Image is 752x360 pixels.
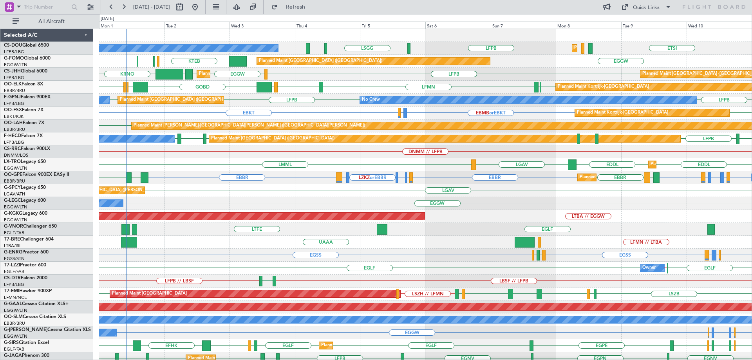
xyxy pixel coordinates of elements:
div: Planned Maint [GEOGRAPHIC_DATA] ([GEOGRAPHIC_DATA]) [574,42,698,54]
a: LFPB/LBG [4,49,24,55]
a: G-VNORChallenger 650 [4,224,57,229]
span: G-SPCY [4,185,21,190]
div: Sun 7 [491,22,556,29]
span: G-GAAL [4,302,22,306]
div: Planned Maint Dusseldorf [651,159,702,170]
a: T7-EMIHawker 900XP [4,289,52,293]
span: G-FOMO [4,56,24,61]
a: CS-JHHGlobal 6000 [4,69,47,74]
a: LGAV/ATH [4,191,25,197]
div: Planned Maint [GEOGRAPHIC_DATA] ([GEOGRAPHIC_DATA]) [211,133,334,145]
div: Wed 10 [687,22,752,29]
a: EGLF/FAB [4,269,24,275]
a: G-GAALCessna Citation XLS+ [4,302,69,306]
div: Planned Maint [GEOGRAPHIC_DATA] ([GEOGRAPHIC_DATA]) [321,340,445,351]
a: OO-SLMCessna Citation XLS [4,315,66,319]
div: Cleaning [GEOGRAPHIC_DATA] ([PERSON_NAME] Intl) [58,185,168,196]
a: G-SIRSCitation Excel [4,340,49,345]
a: EGLF/FAB [4,230,24,236]
div: Planned Maint [GEOGRAPHIC_DATA] [112,288,187,300]
span: T7-BRE [4,237,20,242]
span: G-LEGC [4,198,21,203]
a: EGGW/LTN [4,62,27,68]
span: OO-LAH [4,121,23,125]
span: G-KGKG [4,211,22,216]
a: EBBR/BRU [4,88,25,94]
div: Planned Maint [GEOGRAPHIC_DATA] ([GEOGRAPHIC_DATA]) [199,68,322,80]
a: F-GPNJFalcon 900EX [4,95,51,99]
div: Planned Maint [GEOGRAPHIC_DATA] ([GEOGRAPHIC_DATA]) [259,55,382,67]
button: Refresh [268,1,315,13]
a: F-HECDFalcon 7X [4,134,43,138]
span: T7-LZZI [4,263,20,268]
div: Mon 1 [99,22,164,29]
a: EGGW/LTN [4,217,27,223]
div: Planned Maint Kortrijk-[GEOGRAPHIC_DATA] [577,107,668,119]
span: OO-GPE [4,172,22,177]
div: Planned Maint Kortrijk-[GEOGRAPHIC_DATA] [558,81,649,93]
div: No Crew [362,94,380,106]
div: Planned Maint [PERSON_NAME]-[GEOGRAPHIC_DATA][PERSON_NAME] ([GEOGRAPHIC_DATA][PERSON_NAME]) [134,120,365,132]
span: G-ENRG [4,250,22,255]
span: CS-DOU [4,43,22,48]
div: Thu 4 [295,22,360,29]
div: Planned Maint [GEOGRAPHIC_DATA] ([GEOGRAPHIC_DATA]) [120,94,243,106]
a: G-FOMOGlobal 6000 [4,56,51,61]
span: OO-FSX [4,108,22,112]
a: G-KGKGLegacy 600 [4,211,47,216]
a: G-ENRGPraetor 600 [4,250,49,255]
a: LFMN/NCE [4,295,27,300]
a: CS-DOUGlobal 6500 [4,43,49,48]
button: All Aircraft [9,15,85,28]
a: G-[PERSON_NAME]Cessna Citation XLS [4,327,91,332]
a: EGGW/LTN [4,204,27,210]
a: EBKT/KJK [4,114,23,119]
a: LFPB/LBG [4,139,24,145]
a: G-SPCYLegacy 650 [4,185,46,190]
a: EBBR/BRU [4,320,25,326]
a: LTBA/ISL [4,243,22,249]
span: OO-SLM [4,315,23,319]
a: EGSS/STN [4,256,25,262]
a: LFPB/LBG [4,282,24,288]
span: OO-ELK [4,82,22,87]
a: LFPB/LBG [4,75,24,81]
a: EGGW/LTN [4,308,27,313]
div: Fri 5 [360,22,425,29]
span: G-[PERSON_NAME] [4,327,47,332]
span: CS-DTR [4,276,21,280]
span: G-JAGA [4,353,22,358]
span: Refresh [279,4,312,10]
a: LFPB/LBG [4,101,24,107]
div: Wed 3 [230,22,295,29]
a: CS-DTRFalcon 2000 [4,276,47,280]
button: Quick Links [617,1,675,13]
div: Mon 8 [556,22,621,29]
span: G-VNOR [4,224,23,229]
div: Tue 2 [164,22,230,29]
div: Planned Maint [GEOGRAPHIC_DATA] ([GEOGRAPHIC_DATA] National) [580,172,721,183]
a: DNMM/LOS [4,152,28,158]
a: CS-RRCFalcon 900LX [4,147,50,151]
a: OO-GPEFalcon 900EX EASy II [4,172,69,177]
span: F-HECD [4,134,21,138]
span: CS-JHH [4,69,21,74]
span: [DATE] - [DATE] [133,4,170,11]
span: LX-TRO [4,159,21,164]
div: [DATE] [101,16,114,22]
a: G-LEGCLegacy 600 [4,198,46,203]
a: T7-BREChallenger 604 [4,237,54,242]
span: CS-RRC [4,147,21,151]
span: F-GPNJ [4,95,21,99]
div: Owner [642,262,656,274]
span: All Aircraft [20,19,83,24]
input: Trip Number [24,1,69,13]
div: Tue 9 [621,22,687,29]
a: LX-TROLegacy 650 [4,159,46,164]
a: EGLF/FAB [4,346,24,352]
a: OO-ELKFalcon 8X [4,82,43,87]
a: EBBR/BRU [4,178,25,184]
span: T7-EMI [4,289,19,293]
a: G-JAGAPhenom 300 [4,353,49,358]
a: OO-LAHFalcon 7X [4,121,44,125]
